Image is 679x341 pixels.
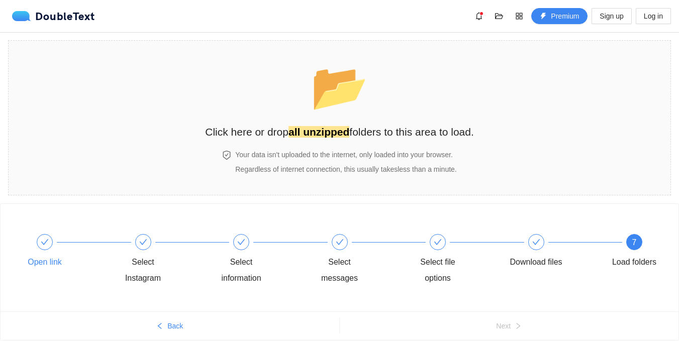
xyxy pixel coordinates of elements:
[491,8,507,24] button: folder-open
[511,8,527,24] button: appstore
[434,238,442,246] span: check
[1,318,339,334] button: leftBack
[612,254,656,270] div: Load folders
[311,61,368,112] span: folder
[409,234,507,286] div: Select file options
[167,320,183,331] span: Back
[41,238,49,246] span: check
[12,11,35,21] img: logo
[471,12,487,20] span: bell
[540,13,547,21] span: thunderbolt
[636,8,671,24] button: Log in
[512,12,527,20] span: appstore
[409,254,467,286] div: Select file options
[632,238,637,247] span: 7
[12,11,95,21] div: DoubleText
[288,126,349,138] strong: all unzipped
[311,234,409,286] div: Select messages
[237,238,245,246] span: check
[510,254,562,270] div: Download files
[114,234,213,286] div: Select Instagram
[311,254,369,286] div: Select messages
[531,8,588,24] button: thunderboltPremium
[507,234,606,270] div: Download files
[600,11,623,22] span: Sign up
[139,238,147,246] span: check
[16,234,114,270] div: Open link
[205,124,474,140] h2: Click here or drop folders to this area to load.
[235,165,456,173] span: Regardless of internet connection, this usually takes less than a minute .
[340,318,679,334] button: Nextright
[644,11,663,22] span: Log in
[605,234,663,270] div: 7Load folders
[235,149,456,160] h4: Your data isn't uploaded to the internet, only loaded into your browser.
[12,11,95,21] a: logoDoubleText
[551,11,579,22] span: Premium
[471,8,487,24] button: bell
[212,254,270,286] div: Select information
[592,8,631,24] button: Sign up
[492,12,507,20] span: folder-open
[532,238,540,246] span: check
[336,238,344,246] span: check
[156,322,163,330] span: left
[28,254,62,270] div: Open link
[222,151,231,160] span: safety-certificate
[212,234,311,286] div: Select information
[114,254,172,286] div: Select Instagram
